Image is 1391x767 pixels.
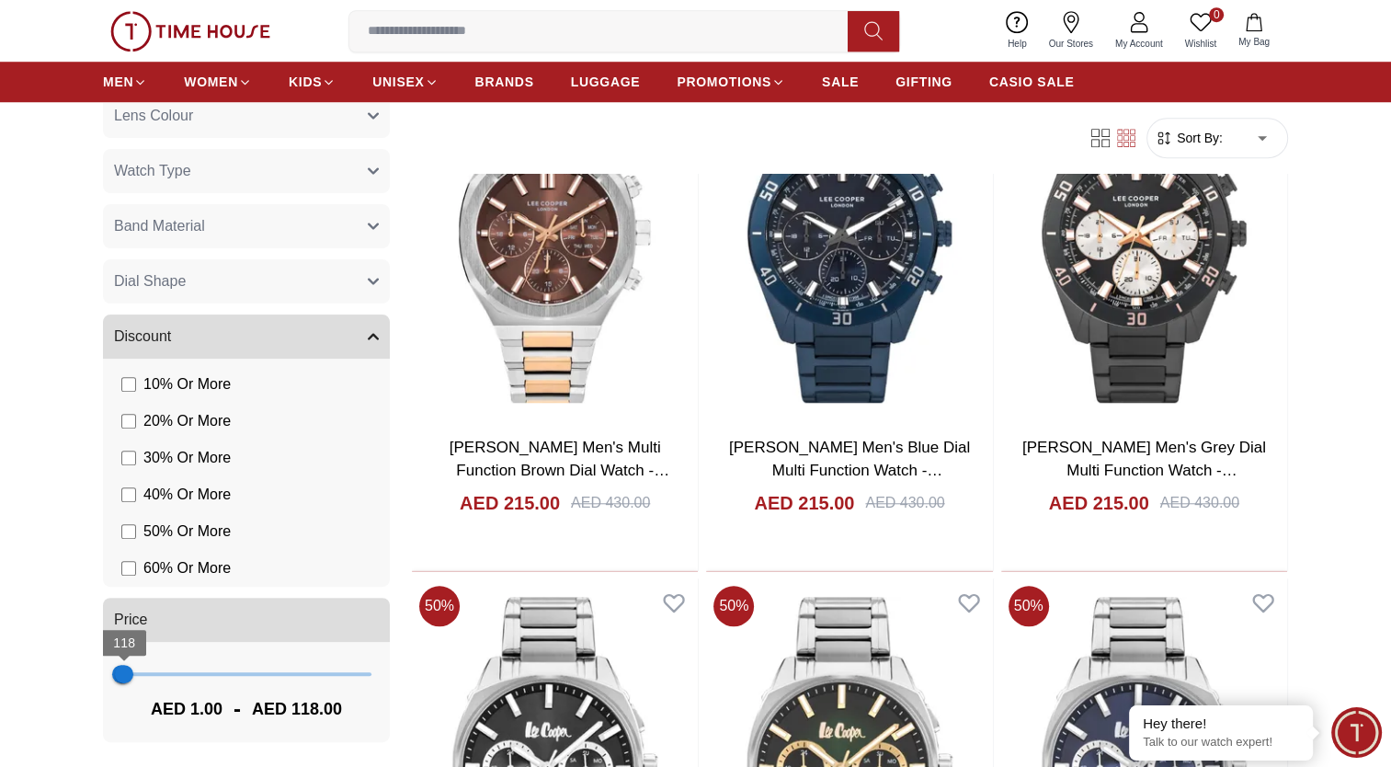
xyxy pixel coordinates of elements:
[713,586,754,626] span: 50 %
[103,94,390,138] button: Lens Colour
[754,490,854,516] h4: AED 215.00
[121,524,136,539] input: 50% Or More
[143,521,231,543] span: 50 % Or More
[450,439,669,503] a: [PERSON_NAME] Men's Multi Function Brown Dial Watch - LC07959.540
[1000,37,1034,51] span: Help
[222,694,252,724] span: -
[372,65,438,98] a: UNISEX
[729,439,970,503] a: [PERSON_NAME] Men's Blue Dial Multi Function Watch - LC07948.990
[1038,7,1104,54] a: Our Stores
[677,73,771,91] span: PROMOTIONS
[184,73,238,91] span: WOMEN
[121,377,136,392] input: 10% Or More
[1227,9,1281,52] button: My Bag
[822,65,859,98] a: SALE
[677,65,785,98] a: PROMOTIONS
[895,65,952,98] a: GIFTING
[1022,439,1266,503] a: [PERSON_NAME] Men's Grey Dial Multi Function Watch - LC07948.060
[103,315,390,359] button: Discount
[1155,129,1223,147] button: Sort By:
[1178,37,1224,51] span: Wishlist
[110,11,270,52] img: ...
[114,215,205,237] span: Band Material
[121,451,136,465] input: 30% Or More
[143,484,231,506] span: 40 % Or More
[103,259,390,303] button: Dial Shape
[571,492,650,514] div: AED 430.00
[706,44,992,421] img: Lee Cooper Men's Blue Dial Multi Function Watch - LC07948.990
[460,490,560,516] h4: AED 215.00
[103,598,390,642] button: Price
[103,204,390,248] button: Band Material
[114,160,191,182] span: Watch Type
[1173,129,1223,147] span: Sort By:
[289,65,336,98] a: KIDS
[989,73,1075,91] span: CASIO SALE
[1143,735,1299,750] p: Talk to our watch expert!
[1331,707,1382,758] div: Chat Widget
[895,73,952,91] span: GIFTING
[571,65,641,98] a: LUGGAGE
[114,609,147,631] span: Price
[475,73,534,91] span: BRANDS
[989,65,1075,98] a: CASIO SALE
[143,410,231,432] span: 20 % Or More
[1174,7,1227,54] a: 0Wishlist
[1049,490,1149,516] h4: AED 215.00
[865,492,944,514] div: AED 430.00
[571,73,641,91] span: LUGGAGE
[121,561,136,576] input: 60% Or More
[103,149,390,193] button: Watch Type
[1009,586,1049,626] span: 50 %
[143,557,231,579] span: 60 % Or More
[1108,37,1170,51] span: My Account
[114,326,171,348] span: Discount
[114,270,186,292] span: Dial Shape
[114,105,193,127] span: Lens Colour
[419,586,460,626] span: 50 %
[822,73,859,91] span: SALE
[103,65,147,98] a: MEN
[121,414,136,429] input: 20% Or More
[289,73,322,91] span: KIDS
[121,487,136,502] input: 40% Or More
[1209,7,1224,22] span: 0
[1042,37,1100,51] span: Our Stores
[143,447,231,469] span: 30 % Or More
[997,7,1038,54] a: Help
[151,696,222,722] span: AED 1.00
[184,65,252,98] a: WOMEN
[103,73,133,91] span: MEN
[113,635,135,650] span: 118
[1143,715,1299,733] div: Hey there!
[252,696,342,722] span: AED 118.00
[1160,492,1239,514] div: AED 430.00
[1231,35,1277,49] span: My Bag
[372,73,424,91] span: UNISEX
[1001,44,1287,421] img: Lee Cooper Men's Grey Dial Multi Function Watch - LC07948.060
[143,373,231,395] span: 10 % Or More
[475,65,534,98] a: BRANDS
[412,44,698,421] img: Lee Cooper Men's Multi Function Brown Dial Watch - LC07959.540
